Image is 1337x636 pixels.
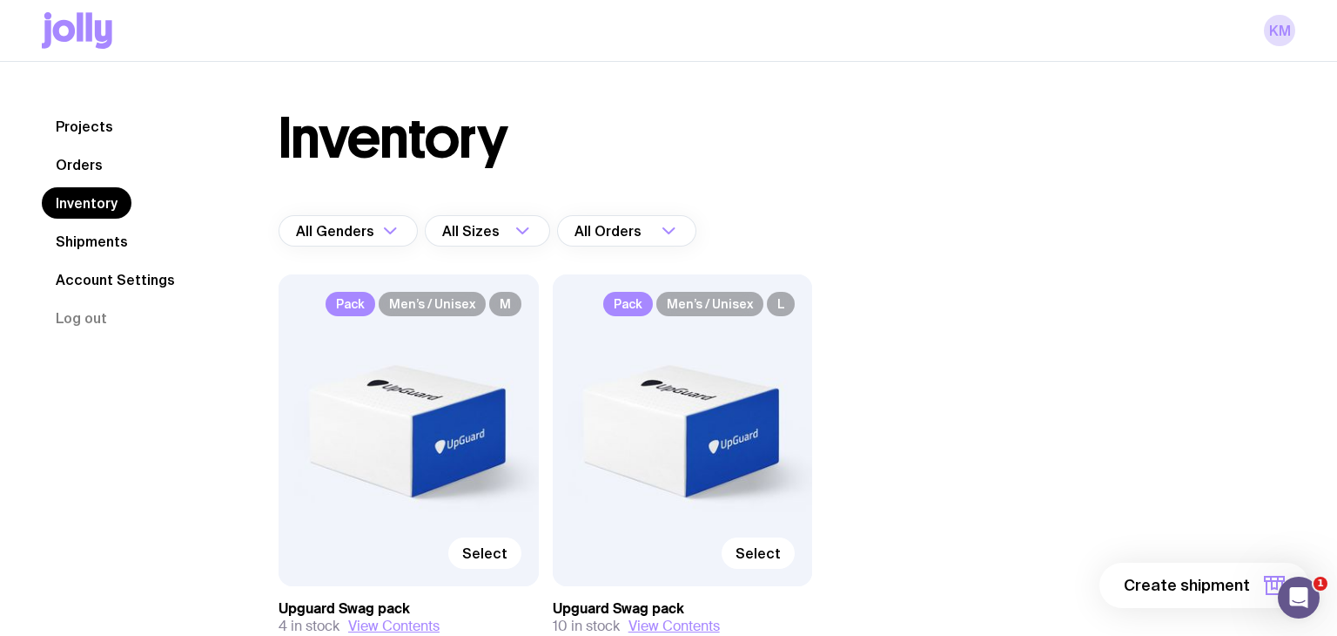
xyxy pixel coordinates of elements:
[296,215,378,247] span: All Genders
[489,292,521,316] span: M
[279,618,339,635] span: 4 in stock
[42,111,127,142] a: Projects
[462,545,507,562] span: Select
[1278,577,1320,619] iframe: Intercom live chat
[279,215,418,247] div: Search for option
[1124,575,1250,596] span: Create shipment
[42,226,142,257] a: Shipments
[442,215,503,247] span: All Sizes
[557,215,696,247] div: Search for option
[736,545,781,562] span: Select
[656,292,763,316] span: Men’s / Unisex
[42,187,131,219] a: Inventory
[379,292,486,316] span: Men’s / Unisex
[279,600,539,618] h3: Upguard Swag pack
[628,618,720,635] button: View Contents
[425,215,550,247] div: Search for option
[503,215,510,247] input: Search for option
[42,264,189,295] a: Account Settings
[574,215,645,247] span: All Orders
[1264,15,1295,46] a: KM
[1099,563,1309,608] button: Create shipment
[553,618,620,635] span: 10 in stock
[42,302,121,334] button: Log out
[553,600,813,618] h3: Upguard Swag pack
[645,215,656,247] input: Search for option
[1313,577,1327,591] span: 1
[348,618,440,635] button: View Contents
[279,111,507,166] h1: Inventory
[326,292,375,316] span: Pack
[42,149,117,180] a: Orders
[767,292,795,316] span: L
[603,292,653,316] span: Pack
